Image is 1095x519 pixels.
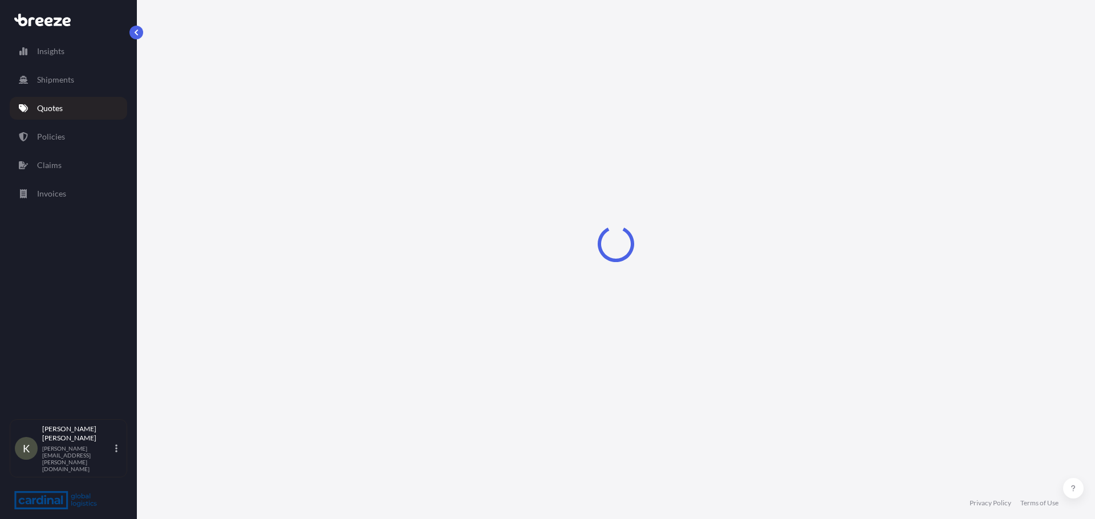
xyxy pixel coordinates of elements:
a: Policies [10,125,127,148]
a: Insights [10,40,127,63]
img: organization-logo [14,491,97,509]
a: Terms of Use [1020,498,1058,508]
span: K [23,443,30,454]
p: Quotes [37,103,63,114]
a: Privacy Policy [970,498,1011,508]
p: [PERSON_NAME] [PERSON_NAME] [42,424,113,443]
p: Policies [37,131,65,142]
a: Shipments [10,68,127,91]
p: Invoices [37,188,66,199]
a: Quotes [10,97,127,120]
p: Shipments [37,74,74,85]
p: Insights [37,46,64,57]
p: [PERSON_NAME][EMAIL_ADDRESS][PERSON_NAME][DOMAIN_NAME] [42,445,113,472]
a: Invoices [10,182,127,205]
a: Claims [10,154,127,177]
p: Claims [37,160,62,171]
